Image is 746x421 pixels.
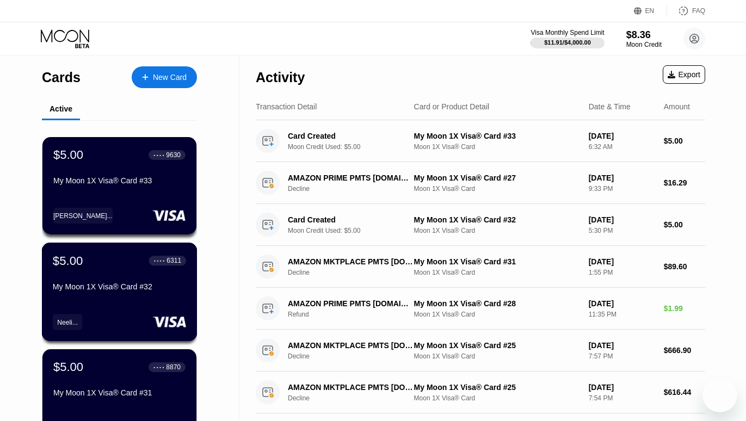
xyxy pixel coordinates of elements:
[153,73,187,82] div: New Card
[663,65,705,84] div: Export
[414,227,580,234] div: Moon 1X Visa® Card
[414,383,580,392] div: My Moon 1X Visa® Card #25
[153,366,164,369] div: ● ● ● ●
[53,388,186,397] div: My Moon 1X Visa® Card #31
[589,132,655,140] div: [DATE]
[664,304,705,313] div: $1.99
[414,341,580,350] div: My Moon 1X Visa® Card #25
[256,120,705,162] div: Card CreatedMoon Credit Used: $5.00My Moon 1X Visa® Card #33Moon 1X Visa® Card[DATE]6:32 AM$5.00
[589,341,655,350] div: [DATE]
[664,137,705,145] div: $5.00
[288,269,422,276] div: Decline
[667,5,705,16] div: FAQ
[42,70,81,85] div: Cards
[132,66,197,88] div: New Card
[288,174,413,182] div: AMAZON PRIME PMTS [DOMAIN_NAME][URL]
[589,102,631,111] div: Date & Time
[414,132,580,140] div: My Moon 1X Visa® Card #33
[414,299,580,308] div: My Moon 1X Visa® Card #28
[53,212,113,220] div: [PERSON_NAME]...
[664,262,705,271] div: $89.60
[256,204,705,246] div: Card CreatedMoon Credit Used: $5.00My Moon 1X Visa® Card #32Moon 1X Visa® Card[DATE]5:30 PM$5.00
[288,352,422,360] div: Decline
[589,269,655,276] div: 1:55 PM
[414,352,580,360] div: Moon 1X Visa® Card
[57,318,78,326] div: Neeli...
[589,174,655,182] div: [DATE]
[167,257,181,264] div: 6311
[531,29,604,48] div: Visa Monthly Spend Limit$11.91/$4,000.00
[626,41,662,48] div: Moon Credit
[668,70,700,79] div: Export
[288,132,413,140] div: Card Created
[53,176,186,185] div: My Moon 1X Visa® Card #33
[692,7,705,15] div: FAQ
[256,288,705,330] div: AMAZON PRIME PMTS [DOMAIN_NAME][URL]RefundMy Moon 1X Visa® Card #28Moon 1X Visa® Card[DATE]11:35 ...
[288,311,422,318] div: Refund
[53,148,83,162] div: $5.00
[664,178,705,187] div: $16.29
[414,311,580,318] div: Moon 1X Visa® Card
[414,269,580,276] div: Moon 1X Visa® Card
[589,185,655,193] div: 9:33 PM
[589,227,655,234] div: 5:30 PM
[414,394,580,402] div: Moon 1X Visa® Card
[42,137,196,234] div: $5.00● ● ● ●9630My Moon 1X Visa® Card #33[PERSON_NAME]...
[589,299,655,308] div: [DATE]
[664,102,690,111] div: Amount
[414,185,580,193] div: Moon 1X Visa® Card
[53,208,113,224] div: [PERSON_NAME]...
[256,102,317,111] div: Transaction Detail
[589,215,655,224] div: [DATE]
[702,377,737,412] iframe: Button to launch messaging window
[166,151,181,159] div: 9630
[626,29,662,48] div: $8.36Moon Credit
[645,7,655,15] div: EN
[414,102,490,111] div: Card or Product Detail
[589,383,655,392] div: [DATE]
[166,363,181,371] div: 8870
[53,253,83,268] div: $5.00
[634,5,667,16] div: EN
[589,352,655,360] div: 7:57 PM
[256,372,705,413] div: AMAZON MKTPLACE PMTS [DOMAIN_NAME][URL]DeclineMy Moon 1X Visa® Card #25Moon 1X Visa® Card[DATE]7:...
[626,29,662,41] div: $8.36
[256,330,705,372] div: AMAZON MKTPLACE PMTS [DOMAIN_NAME][URL]DeclineMy Moon 1X Visa® Card #25Moon 1X Visa® Card[DATE]7:...
[288,394,422,402] div: Decline
[531,29,604,36] div: Visa Monthly Spend Limit
[53,314,83,330] div: Neeli...
[256,162,705,204] div: AMAZON PRIME PMTS [DOMAIN_NAME][URL]DeclineMy Moon 1X Visa® Card #27Moon 1X Visa® Card[DATE]9:33 ...
[414,257,580,266] div: My Moon 1X Visa® Card #31
[288,341,413,350] div: AMAZON MKTPLACE PMTS [DOMAIN_NAME][URL]
[53,282,186,291] div: My Moon 1X Visa® Card #32
[414,143,580,151] div: Moon 1X Visa® Card
[288,143,422,151] div: Moon Credit Used: $5.00
[50,104,72,113] div: Active
[544,39,591,46] div: $11.91 / $4,000.00
[256,246,705,288] div: AMAZON MKTPLACE PMTS [DOMAIN_NAME][URL]DeclineMy Moon 1X Visa® Card #31Moon 1X Visa® Card[DATE]1:...
[589,143,655,151] div: 6:32 AM
[589,257,655,266] div: [DATE]
[664,346,705,355] div: $666.90
[53,360,83,374] div: $5.00
[414,174,580,182] div: My Moon 1X Visa® Card #27
[154,259,165,262] div: ● ● ● ●
[288,383,413,392] div: AMAZON MKTPLACE PMTS [DOMAIN_NAME][URL]
[414,215,580,224] div: My Moon 1X Visa® Card #32
[288,299,413,308] div: AMAZON PRIME PMTS [DOMAIN_NAME][URL]
[153,153,164,157] div: ● ● ● ●
[288,227,422,234] div: Moon Credit Used: $5.00
[664,220,705,229] div: $5.00
[589,311,655,318] div: 11:35 PM
[589,394,655,402] div: 7:54 PM
[42,243,196,340] div: $5.00● ● ● ●6311My Moon 1X Visa® Card #32Neeli...
[288,257,413,266] div: AMAZON MKTPLACE PMTS [DOMAIN_NAME][URL]
[288,185,422,193] div: Decline
[288,215,413,224] div: Card Created
[664,388,705,397] div: $616.44
[256,70,305,85] div: Activity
